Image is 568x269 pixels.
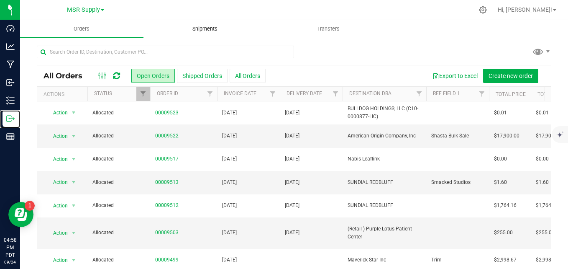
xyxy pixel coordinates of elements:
[203,87,217,101] a: Filter
[285,229,299,237] span: [DATE]
[266,87,280,101] a: Filter
[536,109,549,117] span: $0.01
[46,254,68,266] span: Action
[431,256,442,264] span: Trim
[494,256,517,264] span: $2,998.67
[6,60,15,69] inline-svg: Manufacturing
[69,153,79,165] span: select
[67,6,100,13] span: MSR Supply
[222,229,237,237] span: [DATE]
[222,202,237,210] span: [DATE]
[348,225,421,241] span: (Retail ) Purple Lotus Patient Center
[155,132,179,140] a: 00009522
[25,201,35,211] iframe: Resource center unread badge
[69,227,79,239] span: select
[348,105,421,121] span: BULLDOG HOLDINGS, LLC (C10-0000877-LIC)
[494,202,517,210] span: $1,764.16
[8,202,33,227] iframe: Resource center
[329,87,343,101] a: Filter
[494,178,507,186] span: $1.60
[155,256,179,264] a: 00009499
[92,256,145,264] span: Allocated
[46,176,68,188] span: Action
[46,130,68,142] span: Action
[92,155,145,163] span: Allocated
[43,91,84,97] div: Actions
[222,178,237,186] span: [DATE]
[285,132,299,140] span: [DATE]
[6,114,15,123] inline-svg: Outbound
[536,202,558,210] span: $1,764.16
[177,69,228,83] button: Shipped Orders
[92,109,145,117] span: Allocated
[155,109,179,117] a: 00009523
[46,227,68,239] span: Action
[155,202,179,210] a: 00009512
[92,178,145,186] span: Allocated
[69,176,79,188] span: select
[6,132,15,141] inline-svg: Reports
[536,132,561,140] span: $17,900.00
[92,229,145,237] span: Allocated
[536,256,558,264] span: $2,998.67
[6,24,15,33] inline-svg: Dashboard
[496,91,526,97] a: Total Price
[222,109,237,117] span: [DATE]
[475,87,489,101] a: Filter
[348,132,421,140] span: American Origin Company, Inc
[46,107,68,119] span: Action
[69,107,79,119] span: select
[155,155,179,163] a: 00009517
[37,46,294,58] input: Search Order ID, Destination, Customer PO...
[155,178,179,186] a: 00009513
[348,178,421,186] span: SUNDIAL REDBLUFF
[4,236,16,259] p: 04:58 PM PDT
[222,155,237,163] span: [DATE]
[222,256,237,264] span: [DATE]
[6,42,15,51] inline-svg: Analytics
[131,69,175,83] button: Open Orders
[181,25,229,33] span: Shipments
[222,132,237,140] span: [DATE]
[46,200,68,212] span: Action
[69,130,79,142] span: select
[348,256,421,264] span: Maverick Star Inc
[136,87,150,101] a: Filter
[224,91,256,96] a: Invoice Date
[498,6,552,13] span: Hi, [PERSON_NAME]!
[267,20,390,38] a: Transfers
[305,25,351,33] span: Transfers
[94,91,112,96] a: Status
[483,69,538,83] button: Create new order
[6,96,15,105] inline-svg: Inventory
[285,155,299,163] span: [DATE]
[494,155,507,163] span: $0.00
[348,155,421,163] span: Nabis Leaflink
[43,71,91,80] span: All Orders
[285,202,299,210] span: [DATE]
[431,178,471,186] span: Smacked Studios
[536,155,549,163] span: $0.00
[20,20,143,38] a: Orders
[69,200,79,212] span: select
[92,132,145,140] span: Allocated
[92,202,145,210] span: Allocated
[62,25,101,33] span: Orders
[155,229,179,237] a: 00009503
[6,78,15,87] inline-svg: Inbound
[489,72,533,79] span: Create new order
[157,91,178,96] a: Order ID
[69,254,79,266] span: select
[478,6,488,14] div: Manage settings
[285,109,299,117] span: [DATE]
[494,229,513,237] span: $255.00
[143,20,267,38] a: Shipments
[536,229,555,237] span: $255.00
[412,87,426,101] a: Filter
[494,132,519,140] span: $17,900.00
[431,132,469,140] span: Shasta Bulk Sale
[433,91,460,96] a: Ref Field 1
[349,91,391,96] a: Destination DBA
[4,259,16,265] p: 09/24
